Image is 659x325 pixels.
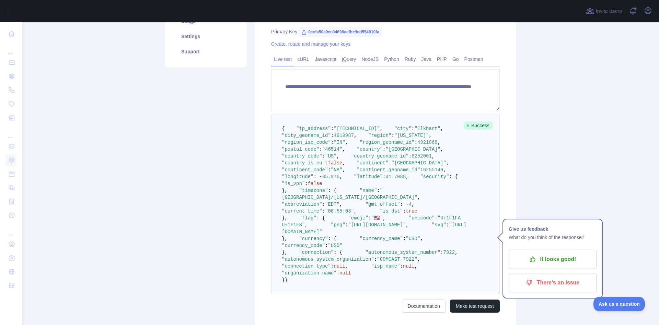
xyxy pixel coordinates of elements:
button: Invite users [585,6,623,17]
span: , [406,174,408,180]
span: "08:55:03" [325,208,354,214]
span: , [406,222,408,228]
span: "[URL][DOMAIN_NAME]" [348,222,406,228]
span: : [331,263,334,269]
span: : [383,174,385,180]
span: 85.976 [322,174,339,180]
span: }, [282,236,288,241]
span: , [440,126,443,131]
span: : [403,236,406,241]
span: null [339,270,351,276]
span: "png" [331,222,345,228]
span: "Elkhart" [415,126,441,131]
span: , [446,160,449,166]
span: "region_geoname_id" [360,140,415,145]
a: cURL [294,54,312,65]
div: ... [5,125,16,139]
span: : [420,167,423,173]
span: 6255149 [423,167,443,173]
span: , [432,153,435,159]
span: "IN" [334,140,345,145]
span: "currency_name" [360,236,403,241]
a: Settings [173,29,238,44]
span: "postal_code" [282,147,319,152]
span: : { [334,250,342,255]
span: "ip_address" [296,126,331,131]
span: "isp_name" [371,263,400,269]
span: "unicode" [409,215,435,221]
span: } [285,277,287,283]
span: , [339,174,342,180]
p: It looks good! [514,253,591,265]
span: : { [328,236,336,241]
span: } [282,277,285,283]
a: Documentation [402,300,446,313]
h1: Give us feedback [509,225,597,233]
span: : { [328,188,336,193]
span: , [417,195,420,200]
span: "🇺🇸" [371,215,383,221]
span: "[TECHNICAL_ID]" [334,126,380,131]
span: : [374,257,377,262]
span: , [440,147,443,152]
span: : [322,153,325,159]
span: , [420,236,423,241]
span: : [446,222,449,228]
span: : [440,250,443,255]
span: "current_time" [282,208,322,214]
div: ... [5,223,16,237]
span: : [305,181,308,186]
a: Ruby [402,54,419,65]
a: PHP [434,54,450,65]
span: }, [282,215,288,221]
a: Live test [271,54,294,65]
span: "gmt_offset" [366,202,400,207]
span: "country_is_eu" [282,160,325,166]
div: ... [5,41,16,55]
span: , [345,140,348,145]
span: , [443,167,446,173]
span: "country_geoname_id" [351,153,409,159]
span: 6252001 [412,153,432,159]
span: { [282,126,285,131]
span: "EDT" [325,202,339,207]
span: , [342,167,345,173]
span: : [389,160,391,166]
span: "region" [368,133,391,138]
a: Javascript [312,54,339,65]
span: "city_geoname_id" [282,133,331,138]
button: Make test request [450,300,500,313]
span: "security" [420,174,449,180]
span: : [391,133,394,138]
span: Invite users [596,7,622,15]
span: : [337,270,339,276]
span: "region_iso_code" [282,140,331,145]
span: : [403,208,406,214]
span: "COMCAST-7922" [377,257,417,262]
span: : - [400,202,409,207]
button: It looks good! [509,250,597,269]
a: Create, rotate and manage your keys [271,41,350,47]
span: }, [282,250,288,255]
a: Python [381,54,402,65]
a: Postman [462,54,486,65]
span: , [345,263,348,269]
span: "is_dst" [380,208,403,214]
iframe: Toggle Customer Support [593,297,645,311]
span: , [415,263,417,269]
span: "emoji" [348,215,368,221]
span: "abbreviation" [282,202,322,207]
span: : [319,147,322,152]
span: 7922 [443,250,455,255]
span: , [339,202,342,207]
span: "name" [360,188,377,193]
span: "organization_name" [282,270,337,276]
span: "is_vpn" [282,181,305,186]
span: , [380,126,383,131]
span: 4919987 [334,133,354,138]
a: Java [419,54,435,65]
span: "currency" [299,236,328,241]
span: : [331,140,334,145]
span: "flag" [299,215,316,221]
span: : [377,188,380,193]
